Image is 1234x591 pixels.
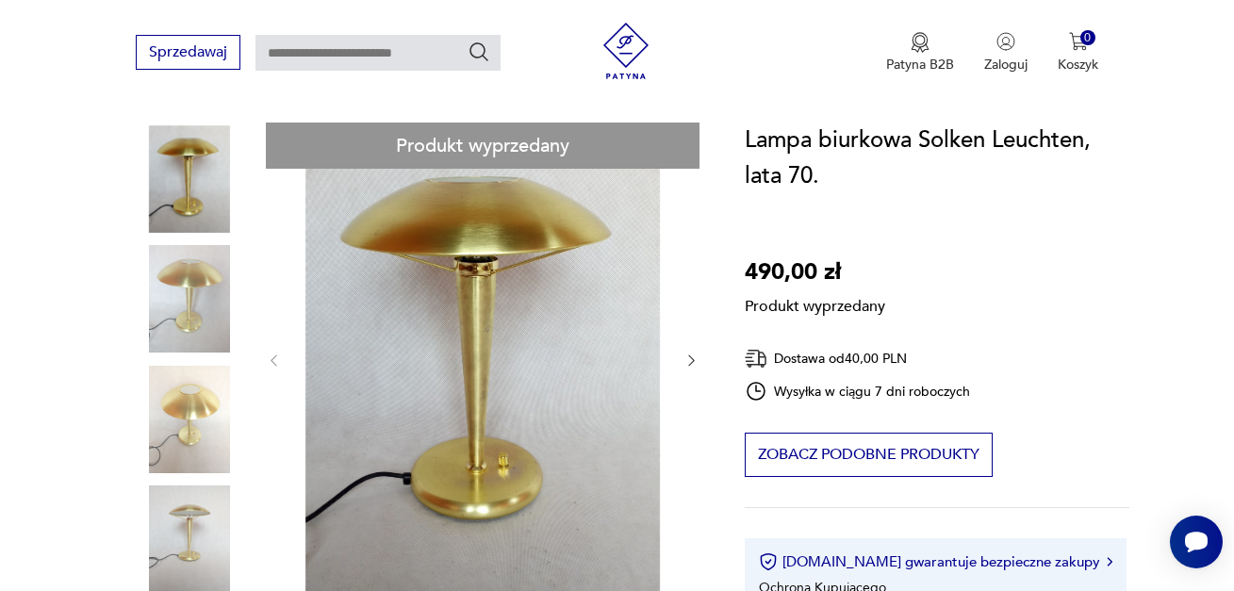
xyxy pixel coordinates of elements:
iframe: Smartsupp widget button [1170,516,1223,568]
button: Patyna B2B [886,32,954,74]
button: Zobacz podobne produkty [745,433,993,477]
div: 0 [1080,30,1096,46]
button: Sprzedawaj [136,35,240,70]
p: Koszyk [1058,56,1098,74]
div: Dostawa od 40,00 PLN [745,347,971,370]
a: Ikona medaluPatyna B2B [886,32,954,74]
button: Szukaj [468,41,490,63]
img: Ikona dostawy [745,347,767,370]
img: Ikona medalu [911,32,930,53]
a: Sprzedawaj [136,47,240,60]
button: 0Koszyk [1058,32,1098,74]
button: [DOMAIN_NAME] gwarantuje bezpieczne zakupy [759,552,1112,571]
img: Ikona strzałki w prawo [1107,557,1112,566]
p: 490,00 zł [745,254,885,290]
p: Patyna B2B [886,56,954,74]
h1: Lampa biurkowa Solken Leuchten, lata 70. [745,123,1129,194]
img: Ikonka użytkownika [996,32,1015,51]
img: Ikona certyfikatu [759,552,778,571]
button: Zaloguj [984,32,1028,74]
img: Ikona koszyka [1069,32,1088,51]
img: Patyna - sklep z meblami i dekoracjami vintage [598,23,654,79]
div: Wysyłka w ciągu 7 dni roboczych [745,380,971,402]
p: Zaloguj [984,56,1028,74]
p: Produkt wyprzedany [745,290,885,317]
